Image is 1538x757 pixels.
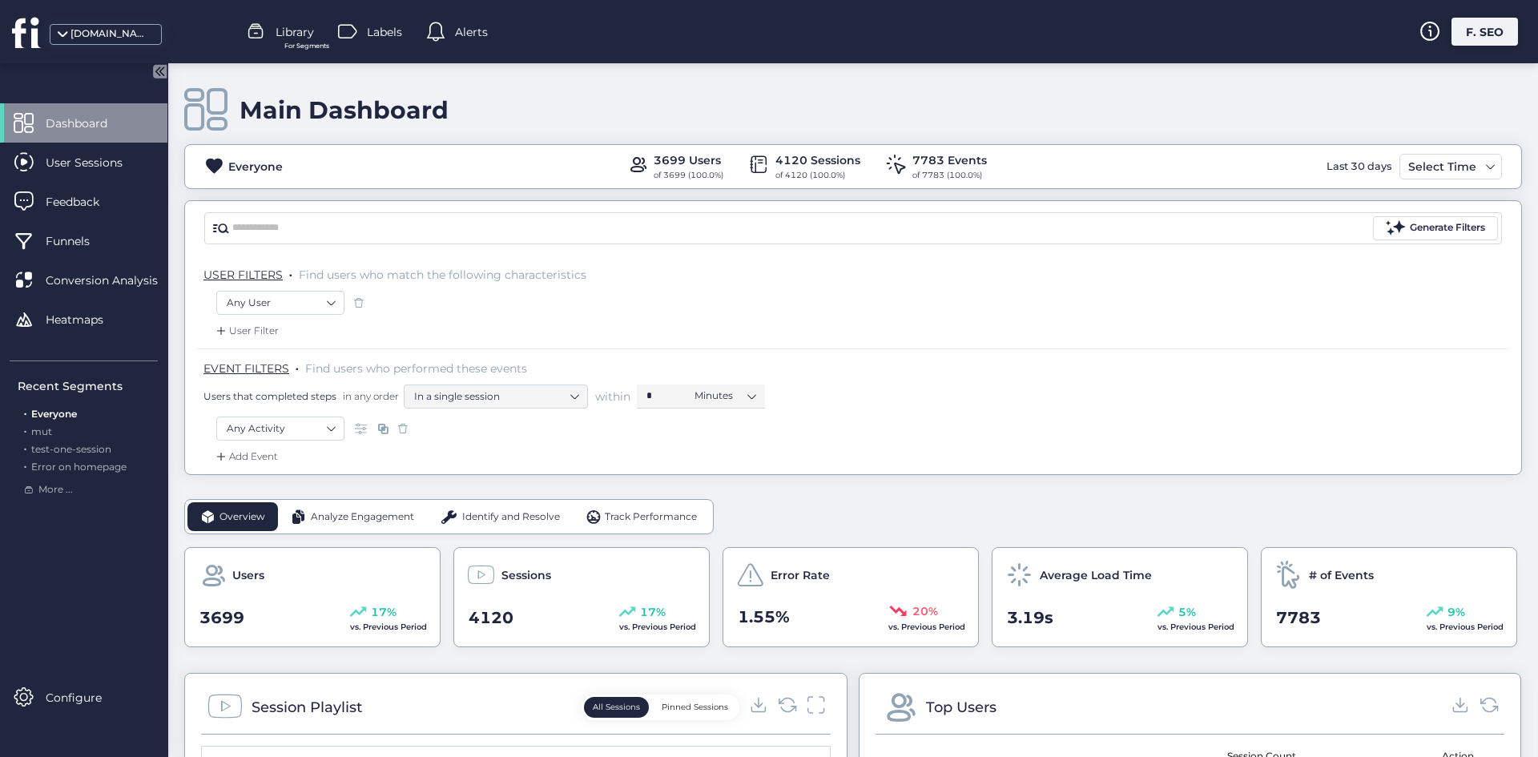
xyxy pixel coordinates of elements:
[1158,622,1234,632] span: vs. Previous Period
[1373,216,1498,240] button: Generate Filters
[24,440,26,455] span: .
[350,622,427,632] span: vs. Previous Period
[213,449,278,465] div: Add Event
[414,385,578,409] nz-select-item: In a single session
[203,268,283,282] span: USER FILTERS
[1309,566,1374,584] span: # of Events
[371,603,397,621] span: 17%
[70,26,151,42] div: [DOMAIN_NAME]
[695,384,755,408] nz-select-item: Minutes
[46,272,182,289] span: Conversion Analysis
[340,389,399,403] span: in any order
[289,264,292,280] span: .
[296,358,299,374] span: .
[912,151,987,169] div: 7783 Events
[1007,606,1053,630] span: 3.19s
[605,509,697,525] span: Track Performance
[595,389,630,405] span: within
[654,151,723,169] div: 3699 Users
[24,457,26,473] span: .
[775,169,860,182] div: of 4120 (100.0%)
[469,606,513,630] span: 4120
[912,602,938,620] span: 20%
[1451,18,1518,46] div: F. SEO
[775,151,860,169] div: 4120 Sessions
[619,622,696,632] span: vs. Previous Period
[1276,606,1321,630] span: 7783
[46,689,126,707] span: Configure
[1447,603,1465,621] span: 9%
[46,115,131,132] span: Dashboard
[46,154,147,171] span: User Sessions
[455,23,488,41] span: Alerts
[203,361,289,376] span: EVENT FILTERS
[926,696,996,719] div: Top Users
[24,405,26,420] span: .
[232,566,264,584] span: Users
[38,482,73,497] span: More ...
[203,389,336,403] span: Users that completed steps
[252,696,362,719] div: Session Playlist
[219,509,265,525] span: Overview
[653,697,737,718] button: Pinned Sessions
[367,23,402,41] span: Labels
[228,158,283,175] div: Everyone
[888,622,965,632] span: vs. Previous Period
[24,422,26,437] span: .
[31,443,111,455] span: test-one-session
[240,95,449,125] div: Main Dashboard
[31,408,77,420] span: Everyone
[738,605,790,630] span: 1.55%
[584,697,649,718] button: All Sessions
[299,268,586,282] span: Find users who match the following characteristics
[46,232,114,250] span: Funnels
[199,606,244,630] span: 3699
[654,169,723,182] div: of 3699 (100.0%)
[276,23,314,41] span: Library
[284,41,329,51] span: For Segments
[501,566,551,584] span: Sessions
[1178,603,1196,621] span: 5%
[912,169,987,182] div: of 7783 (100.0%)
[771,566,830,584] span: Error Rate
[46,193,123,211] span: Feedback
[462,509,560,525] span: Identify and Resolve
[1323,154,1395,179] div: Last 30 days
[1040,566,1152,584] span: Average Load Time
[213,323,279,339] div: User Filter
[1410,220,1485,236] div: Generate Filters
[640,603,666,621] span: 17%
[31,461,127,473] span: Error on homepage
[1427,622,1504,632] span: vs. Previous Period
[18,377,158,395] div: Recent Segments
[227,291,334,315] nz-select-item: Any User
[227,417,334,441] nz-select-item: Any Activity
[1404,157,1480,176] div: Select Time
[305,361,527,376] span: Find users who performed these events
[311,509,414,525] span: Analyze Engagement
[46,311,127,328] span: Heatmaps
[31,425,52,437] span: mut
